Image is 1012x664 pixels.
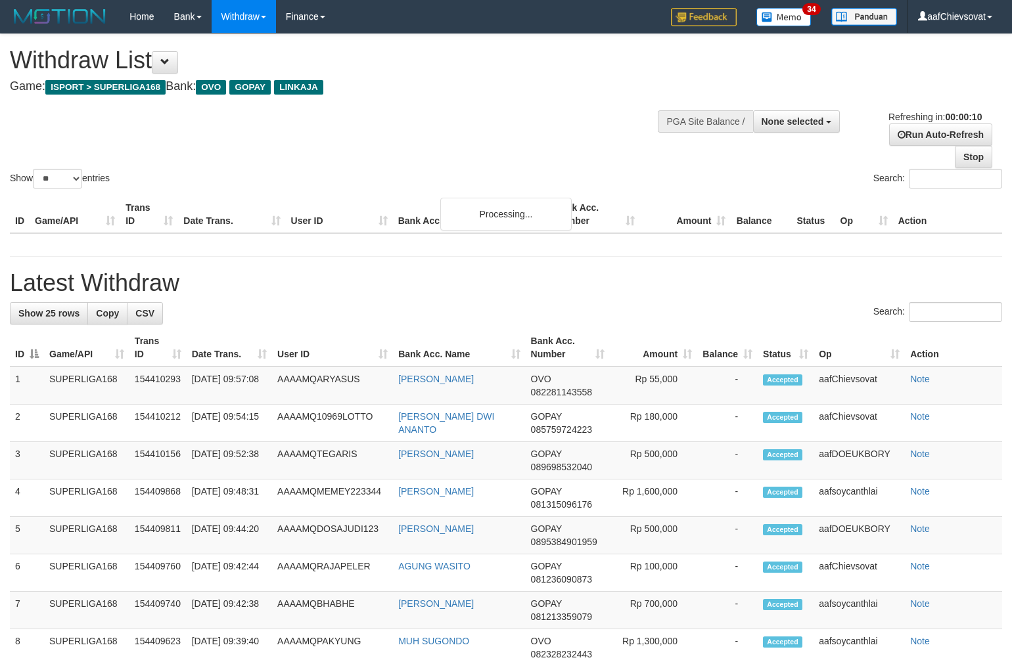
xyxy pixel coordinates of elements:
[129,517,187,554] td: 154409811
[763,487,802,498] span: Accepted
[791,196,835,233] th: Status
[763,449,802,460] span: Accepted
[44,554,129,592] td: SUPERLIGA168
[187,554,272,592] td: [DATE] 09:42:44
[658,110,752,133] div: PGA Site Balance /
[756,8,812,26] img: Button%20Memo.svg
[531,649,592,659] span: Copy 082328232443 to clipboard
[45,80,166,95] span: ISPORT > SUPERLIGA168
[135,308,154,319] span: CSV
[272,442,393,479] td: AAAAMQTEGARIS
[178,196,285,233] th: Date Trans.
[873,169,1002,188] label: Search:
[129,366,187,405] td: 154410293
[10,169,110,188] label: Show entries
[640,196,731,233] th: Amount
[10,196,30,233] th: ID
[762,116,824,127] span: None selected
[10,270,1002,296] h1: Latest Withdraw
[835,196,893,233] th: Op
[10,405,44,442] td: 2
[531,611,592,622] span: Copy 081213359079 to clipboard
[697,366,758,405] td: -
[10,302,88,324] a: Show 25 rows
[129,592,187,629] td: 154409740
[697,554,758,592] td: -
[127,302,163,324] a: CSV
[187,517,272,554] td: [DATE] 09:44:20
[763,562,802,573] span: Accepted
[44,366,129,405] td: SUPERLIGA168
[910,411,930,422] a: Note
[763,412,802,423] span: Accepted
[33,169,82,188] select: Showentries
[286,196,393,233] th: User ID
[610,479,697,517] td: Rp 1,600,000
[905,329,1002,366] th: Action
[697,329,758,366] th: Balance: activate to sort column ascending
[129,554,187,592] td: 154409760
[763,636,802,648] span: Accepted
[272,329,393,366] th: User ID: activate to sort column ascending
[945,112,982,122] strong: 00:00:10
[531,387,592,397] span: Copy 082281143558 to clipboard
[272,517,393,554] td: AAAAMQDOSAJUDI123
[229,80,271,95] span: GOPAY
[398,411,494,435] a: [PERSON_NAME] DWI ANANTO
[531,537,597,547] span: Copy 0895384901959 to clipboard
[187,442,272,479] td: [DATE] 09:52:38
[802,3,820,15] span: 34
[814,554,905,592] td: aafChievsovat
[44,405,129,442] td: SUPERLIGA168
[44,442,129,479] td: SUPERLIGA168
[129,329,187,366] th: Trans ID: activate to sort column ascending
[531,462,592,472] span: Copy 089698532040 to clipboard
[610,366,697,405] td: Rp 55,000
[10,7,110,26] img: MOTION_logo.png
[814,366,905,405] td: aafChievsovat
[697,479,758,517] td: -
[398,561,471,571] a: AGUNG WASITO
[526,329,610,366] th: Bank Acc. Number: activate to sort column ascending
[10,554,44,592] td: 6
[910,374,930,384] a: Note
[398,486,474,497] a: [PERSON_NAME]
[120,196,178,233] th: Trans ID
[531,374,551,384] span: OVO
[10,517,44,554] td: 5
[531,424,592,435] span: Copy 085759724223 to clipboard
[398,374,474,384] a: [PERSON_NAME]
[763,599,802,610] span: Accepted
[10,80,662,93] h4: Game: Bank:
[187,329,272,366] th: Date Trans.: activate to sort column ascending
[398,598,474,609] a: [PERSON_NAME]
[10,366,44,405] td: 1
[272,592,393,629] td: AAAAMQBHABHE
[96,308,119,319] span: Copy
[274,80,323,95] span: LINKAJA
[888,112,982,122] span: Refreshing in:
[814,329,905,366] th: Op: activate to sort column ascending
[910,598,930,609] a: Note
[814,479,905,517] td: aafsoycanthlai
[671,8,737,26] img: Feedback.jpg
[196,80,226,95] span: OVO
[129,442,187,479] td: 154410156
[531,523,562,534] span: GOPAY
[753,110,840,133] button: None selected
[440,198,572,231] div: Processing...
[910,636,930,646] a: Note
[531,598,562,609] span: GOPAY
[10,47,662,74] h1: Withdraw List
[272,405,393,442] td: AAAAMQ10969LOTTO
[531,486,562,497] span: GOPAY
[87,302,127,324] a: Copy
[531,411,562,422] span: GOPAY
[731,196,791,233] th: Balance
[398,636,469,646] a: MUH SUGONDO
[610,329,697,366] th: Amount: activate to sort column ascending
[758,329,814,366] th: Status: activate to sort column ascending
[187,479,272,517] td: [DATE] 09:48:31
[44,479,129,517] td: SUPERLIGA168
[398,449,474,459] a: [PERSON_NAME]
